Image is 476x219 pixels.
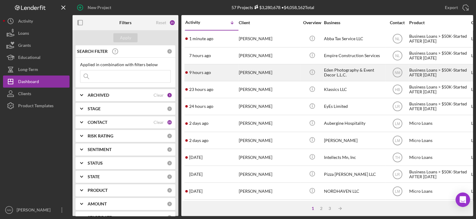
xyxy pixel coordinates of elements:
[167,188,172,193] div: 0
[386,20,409,25] div: Contact
[239,31,299,47] div: [PERSON_NAME]
[324,115,384,131] div: Aubergine Hospitality
[15,204,54,217] div: [PERSON_NAME]
[189,121,209,126] time: 2025-10-07 03:11
[189,172,202,177] time: 2025-10-03 20:56
[189,87,213,92] time: 2025-10-07 21:31
[18,76,39,89] div: Dashboard
[395,189,400,193] text: LM
[409,115,470,131] div: Micro Loans
[395,37,400,41] text: NL
[409,183,470,199] div: Micro Loans
[395,172,400,176] text: LR
[88,106,101,111] b: STAGE
[3,63,70,76] a: Long-Term
[88,201,107,206] b: AMOUNT
[324,48,384,64] div: Empire Construction Services
[324,183,384,199] div: NORDHAVEN LLC
[88,93,109,98] b: ARCHIVED
[189,138,209,143] time: 2025-10-07 02:22
[324,31,384,47] div: Abba Tax Service LLC
[324,166,384,182] div: Pizza [PERSON_NAME] LLC
[239,183,299,199] div: [PERSON_NAME]
[409,200,470,216] div: Business Loans > $50K-Started AFTER [DATE]
[88,147,112,152] b: SENTIMENT
[185,20,212,25] div: Activity
[18,100,53,113] div: Product Templates
[167,106,172,111] div: 0
[3,76,70,88] button: Dashboard
[309,206,317,211] div: 1
[3,15,70,27] button: Activity
[18,27,29,41] div: Loans
[239,115,299,131] div: [PERSON_NAME]
[239,65,299,81] div: [PERSON_NAME]
[88,161,103,166] b: STATUS
[167,133,172,139] div: 0
[18,88,31,101] div: Clients
[324,82,384,98] div: Klassics LLC
[455,192,470,207] div: Open Intercom Messenger
[88,188,108,193] b: PRODUCT
[324,20,384,25] div: Business
[395,54,400,58] text: NL
[239,149,299,165] div: [PERSON_NAME]
[7,208,11,212] text: NM
[18,51,40,65] div: Educational
[3,51,70,63] button: Educational
[167,120,172,125] div: 20
[394,71,400,75] text: NM
[167,201,172,207] div: 0
[169,20,175,26] div: 21
[77,49,108,54] b: SEARCH FILTER
[409,98,470,114] div: Business Loans > $50K-Started AFTER [DATE]
[239,82,299,98] div: [PERSON_NAME]
[324,200,384,216] div: FocusPoint Primary and Urgent Care PLLC
[239,132,299,148] div: [PERSON_NAME]
[3,27,70,39] button: Loans
[324,65,384,81] div: Eden Photography & Event Decor L.L.C.
[239,98,299,114] div: [PERSON_NAME]
[409,132,470,148] div: Micro Loans
[409,149,470,165] div: Micro Loans
[154,120,164,125] div: Clear
[3,204,70,216] button: NM[PERSON_NAME]
[154,93,164,98] div: Clear
[239,166,299,182] div: [PERSON_NAME]
[88,120,107,125] b: CONTACT
[88,134,113,138] b: RISK RATING
[239,20,299,25] div: Client
[88,174,100,179] b: STATE
[317,206,325,211] div: 2
[324,149,384,165] div: Intellects Mn, Inc
[239,48,299,64] div: [PERSON_NAME]
[324,98,384,114] div: EyEs Limited
[18,15,33,29] div: Activity
[189,70,211,75] time: 2025-10-08 11:24
[120,33,131,42] div: Apply
[189,36,213,41] time: 2025-10-08 20:23
[445,2,458,14] div: Export
[189,155,202,160] time: 2025-10-06 05:10
[395,88,400,92] text: HB
[253,5,280,10] div: $3,280,678
[409,65,470,81] div: Business Loans > $50K-Started AFTER [DATE]
[73,2,117,14] button: New Project
[409,20,470,25] div: Product
[301,20,323,25] div: Overview
[3,100,70,112] button: Product Templates
[409,82,470,98] div: Business Loans > $50K-Started AFTER [DATE]
[395,121,400,126] text: LM
[167,147,172,152] div: 0
[409,31,470,47] div: Business Loans > $50K-Started AFTER [DATE]
[3,88,70,100] button: Clients
[189,53,211,58] time: 2025-10-08 13:53
[167,174,172,179] div: 0
[189,104,213,109] time: 2025-10-07 20:41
